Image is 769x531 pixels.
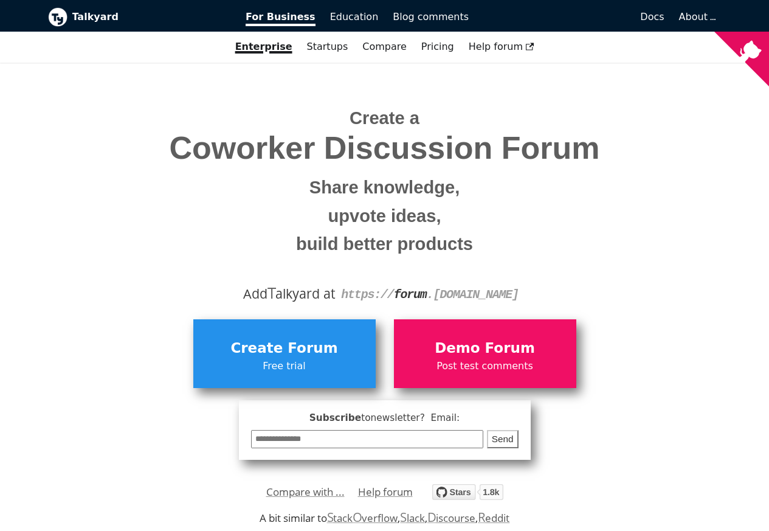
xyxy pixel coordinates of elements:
span: Demo Forum [400,337,570,360]
a: Demo ForumPost test comments [394,319,576,387]
span: Post test comments [400,358,570,374]
a: Pricing [414,36,461,57]
a: Create ForumFree trial [193,319,376,387]
a: Compare with ... [266,483,345,501]
span: Create a [350,108,419,128]
a: Star debiki/talkyard on GitHub [432,486,503,504]
span: Docs [640,11,664,23]
span: D [427,508,436,526]
span: O [353,508,362,526]
strong: forum [394,288,427,302]
span: R [478,508,486,526]
span: Blog comments [393,11,469,23]
a: Startups [300,36,356,57]
span: Help forum [469,41,534,52]
a: Blog comments [385,7,476,27]
span: Education [330,11,379,23]
img: talkyard.svg [432,484,503,500]
span: For Business [246,11,316,26]
a: Reddit [478,511,509,525]
a: Docs [476,7,672,27]
button: Send [487,430,519,449]
div: Add alkyard at [57,283,712,304]
a: Compare [362,41,407,52]
a: Help forum [461,36,542,57]
code: https:// . [DOMAIN_NAME] [341,288,519,302]
a: Discourse [427,511,475,525]
span: to newsletter ? Email: [361,412,460,423]
small: build better products [57,230,712,259]
span: Coworker Discussion Forum [57,131,712,165]
a: Slack [400,511,424,525]
a: For Business [238,7,323,27]
span: Free trial [199,358,370,374]
small: Share knowledge, [57,173,712,202]
a: StackOverflow [327,511,398,525]
span: T [267,282,276,304]
span: Subscribe [251,411,519,426]
span: S [400,508,407,526]
a: Help forum [358,483,413,501]
a: Education [323,7,386,27]
span: Create Forum [199,337,370,360]
small: upvote ideas, [57,202,712,231]
b: Talkyard [72,9,229,25]
span: S [327,508,334,526]
a: About [679,11,714,23]
img: Talkyard logo [48,7,67,27]
a: Enterprise [228,36,300,57]
a: Talkyard logoTalkyard [48,7,229,27]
